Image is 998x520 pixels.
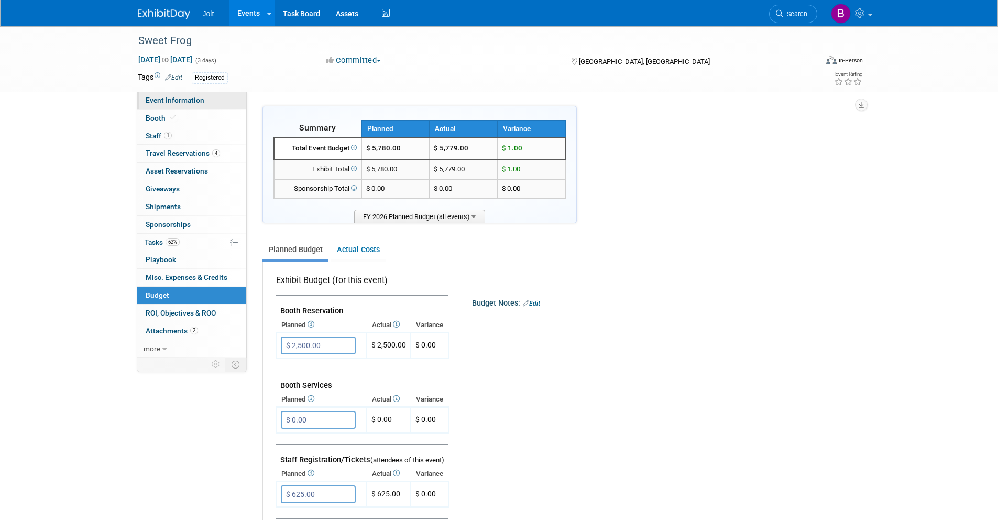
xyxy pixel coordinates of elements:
a: Misc. Expenses & Credits [137,269,246,286]
span: ROI, Objectives & ROO [146,309,216,317]
a: Shipments [137,198,246,215]
a: Search [769,5,817,23]
div: In-Person [838,57,863,64]
div: Event Rating [834,72,862,77]
td: $ 5,779.00 [429,137,497,160]
span: $ 2,500.00 [371,341,406,349]
button: Committed [323,55,385,66]
a: Travel Reservations4 [137,145,246,162]
a: more [137,340,246,357]
img: Brooke Valderrama [831,4,851,24]
div: Sweet Frog [135,31,802,50]
a: Actual Costs [331,240,386,259]
th: Variance [411,392,448,407]
a: Budget [137,287,246,304]
a: Edit [165,74,182,81]
span: $ 1.00 [502,165,520,173]
span: Sponsorships [146,220,191,229]
span: Playbook [146,255,176,264]
span: 62% [166,238,180,246]
span: Travel Reservations [146,149,220,157]
td: Booth Reservation [276,296,448,318]
span: (attendees of this event) [370,456,444,464]
span: $ 0.00 [415,415,436,424]
th: Variance [411,467,448,481]
a: Asset Reservations [137,162,246,180]
span: Giveaways [146,185,180,193]
th: Variance [411,318,448,332]
span: 2 [190,327,198,334]
span: Shipments [146,202,181,211]
a: Booth [137,110,246,127]
span: FY 2026 Planned Budget (all events) [354,210,485,223]
span: $ 5,780.00 [366,165,397,173]
div: Registered [192,72,228,83]
div: Budget Notes: [472,295,851,309]
img: ExhibitDay [138,9,190,19]
div: Sponsorship Total [279,184,357,194]
td: Staff Registration/Tickets [276,445,448,467]
span: [DATE] [DATE] [138,55,193,64]
span: to [160,56,170,64]
td: $ 0.00 [367,407,411,433]
div: Exhibit Total [279,165,357,175]
span: $ 0.00 [366,185,385,192]
span: Booth [146,114,178,122]
a: Tasks62% [137,234,246,251]
td: Personalize Event Tab Strip [207,357,225,371]
span: Summary [299,123,336,133]
th: Planned [276,392,367,407]
img: Format-Inperson.png [826,56,837,64]
span: [GEOGRAPHIC_DATA], [GEOGRAPHIC_DATA] [579,58,710,66]
span: $ 0.00 [415,490,436,498]
span: 4 [212,149,220,157]
th: Planned [361,120,430,137]
td: $ 625.00 [367,482,411,507]
span: Tasks [145,238,180,246]
a: Edit [523,300,540,307]
a: Attachments2 [137,322,246,340]
span: $ 1.00 [502,144,522,152]
th: Actual [367,467,411,481]
span: Budget [146,291,169,299]
td: $ 5,779.00 [429,160,497,179]
a: Sponsorships [137,216,246,233]
th: Planned [276,318,367,332]
span: Asset Reservations [146,167,208,175]
th: Variance [497,120,565,137]
div: Total Event Budget [279,144,357,154]
td: Booth Services [276,370,448,393]
a: Playbook [137,251,246,268]
span: $ 0.00 [415,341,436,349]
th: Actual [367,318,411,332]
div: Exhibit Budget (for this event) [276,275,444,292]
div: Event Format [755,55,863,70]
span: more [144,344,160,353]
th: Actual [429,120,497,137]
td: $ 0.00 [429,179,497,199]
span: Jolt [203,9,214,18]
span: $ 0.00 [502,185,520,192]
th: Actual [367,392,411,407]
th: Planned [276,467,367,481]
i: Booth reservation complete [170,115,176,121]
span: (3 days) [194,57,216,64]
span: Misc. Expenses & Credits [146,273,227,281]
a: ROI, Objectives & ROO [137,305,246,322]
span: Search [783,10,807,18]
span: 1 [164,132,172,139]
a: Planned Budget [262,240,328,259]
a: Giveaways [137,180,246,198]
td: Tags [138,72,182,84]
a: Event Information [137,92,246,109]
a: Staff1 [137,127,246,145]
span: Staff [146,132,172,140]
span: Attachments [146,327,198,335]
span: $ 5,780.00 [366,144,401,152]
span: Event Information [146,96,204,104]
td: Toggle Event Tabs [225,357,246,371]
